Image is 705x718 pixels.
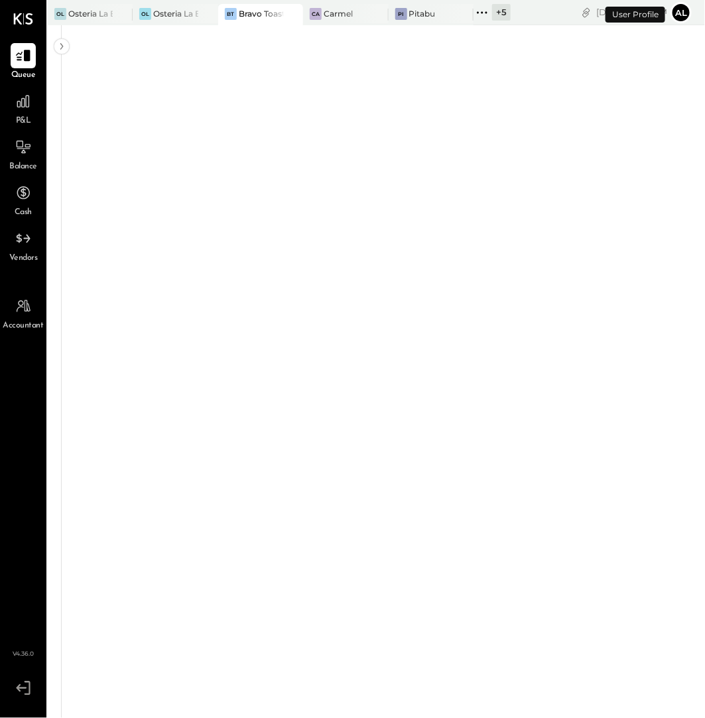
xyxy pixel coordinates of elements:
div: Osteria La Buca- [PERSON_NAME][GEOGRAPHIC_DATA] [153,8,198,19]
div: Carmel [324,8,353,19]
div: User Profile [606,7,665,23]
a: P&L [1,89,46,127]
span: Balance [9,161,37,173]
span: P&L [16,115,31,127]
a: Queue [1,43,46,82]
a: Vendors [1,226,46,265]
div: + 5 [492,4,511,21]
div: Pi [395,8,407,20]
a: Balance [1,135,46,173]
div: Bravo Toast – [GEOGRAPHIC_DATA] [239,8,283,19]
a: Cash [1,180,46,219]
div: Pitabu [409,8,436,19]
a: Accountant [1,294,46,332]
div: Osteria La Buca- Melrose [68,8,113,19]
button: Al [671,2,692,23]
span: Vendors [9,253,38,265]
div: copy link [580,5,593,19]
span: Cash [15,207,32,219]
span: Accountant [3,320,44,332]
div: BT [225,8,237,20]
div: [DATE] [596,6,667,19]
div: OL [54,8,66,20]
span: Queue [11,70,36,82]
div: Ca [310,8,322,20]
div: OL [139,8,151,20]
